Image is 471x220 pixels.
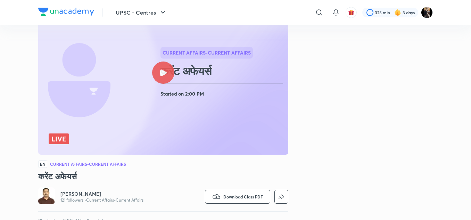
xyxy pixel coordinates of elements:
h3: करेंट अफेयर्स [38,171,288,182]
img: Company Logo [38,8,94,16]
img: streak [394,9,401,16]
img: avatar [348,9,354,16]
button: UPSC - Centres [111,6,171,19]
span: EN [38,160,47,168]
img: Avatar [38,187,55,204]
img: amit tripathi [421,7,433,18]
button: Download Class PDF [205,190,270,204]
button: avatar [346,7,357,18]
p: 121 followers • Current Affairs-Current Affairs [60,197,143,203]
a: Company Logo [38,8,94,18]
h4: Started on 2:00 PM [160,89,286,98]
h4: Current Affairs-Current Affairs [50,162,126,166]
a: Avatar [38,187,55,206]
span: Download Class PDF [223,194,263,199]
a: [PERSON_NAME] [60,190,143,197]
h2: करेंट अफेयर्स [160,64,286,78]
